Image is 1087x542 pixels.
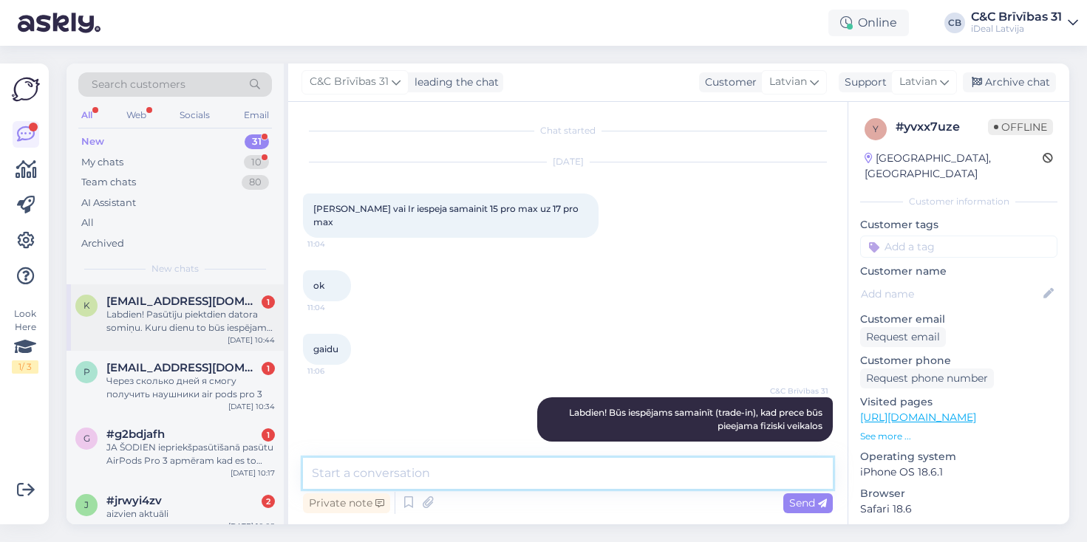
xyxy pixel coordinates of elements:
[245,134,269,149] div: 31
[839,75,887,90] div: Support
[944,13,965,33] div: CB
[81,175,136,190] div: Team chats
[828,10,909,36] div: Online
[860,394,1057,410] p: Visited pages
[228,521,275,532] div: [DATE] 10:09
[860,501,1057,517] p: Safari 18.6
[860,236,1057,258] input: Add a tag
[860,327,946,347] div: Request email
[123,106,149,125] div: Web
[228,401,275,412] div: [DATE] 10:34
[699,75,757,90] div: Customer
[307,239,363,250] span: 11:04
[242,175,269,190] div: 80
[177,106,213,125] div: Socials
[81,196,136,210] div: AI Assistant
[313,203,581,227] span: [PERSON_NAME] vai Ir iespeja samainit 15 pro max uz 17 pro max
[988,119,1053,135] span: Offline
[78,106,95,125] div: All
[971,11,1078,35] a: C&C Brīvības 31iDeal Latvija
[106,361,260,374] span: packovska.ksenija@gmail.com
[860,312,1057,327] p: Customer email
[307,302,363,313] span: 11:04
[262,495,275,508] div: 2
[106,295,260,308] span: karinashterna@gmail.com
[307,366,363,377] span: 11:06
[303,155,833,168] div: [DATE]
[971,23,1062,35] div: iDeal Latvija
[84,499,89,510] span: j
[569,407,825,431] span: Labdien! Būs iespējams samainīt (trade-in), kad prece būs pieejama fiziski veikalos
[861,286,1040,302] input: Add name
[262,428,275,442] div: 1
[773,442,828,453] span: 11:08
[899,74,937,90] span: Latvian
[81,236,124,251] div: Archived
[770,385,828,397] span: C&C Brīvības 31
[262,362,275,375] div: 1
[860,264,1057,279] p: Customer name
[84,366,90,377] span: p
[303,493,390,513] div: Private note
[769,74,807,90] span: Latvian
[106,441,275,467] div: JA ŠODIEN iepriekšpasūtīšanā pasūtu AirPods Pro 3 apmēram kad es to dabūšu
[865,151,1043,182] div: [GEOGRAPHIC_DATA], [GEOGRAPHIC_DATA]
[106,374,275,401] div: Через сколько дней я смогу получить наушники air pods pro 3
[106,494,162,507] span: #jrwyi4zv
[313,280,324,291] span: ok
[860,430,1057,443] p: See more ...
[106,308,275,335] div: Labdien! Pasūtīju piektdien datora somiņu. Kuru dienu to būs iespējams izņemt? #2000082114
[12,360,38,374] div: 1 / 3
[860,368,994,388] div: Request phone number
[151,262,199,275] span: New chats
[873,123,879,134] span: y
[303,124,833,137] div: Chat started
[262,295,275,309] div: 1
[963,72,1056,92] div: Archive chat
[81,155,123,170] div: My chats
[860,411,976,424] a: [URL][DOMAIN_NAME]
[860,353,1057,368] p: Customer phone
[228,335,275,346] div: [DATE] 10:44
[84,300,90,311] span: k
[244,155,269,170] div: 10
[241,106,272,125] div: Email
[313,343,338,354] span: gaidu
[81,216,94,230] div: All
[789,496,827,510] span: Send
[860,217,1057,233] p: Customer tags
[409,75,499,90] div: leading the chat
[860,464,1057,480] p: iPhone OS 18.6.1
[860,449,1057,464] p: Operating system
[106,428,165,441] span: #g2bdjafh
[12,75,40,103] img: Askly Logo
[971,11,1062,23] div: C&C Brīvības 31
[84,433,90,444] span: g
[106,507,275,521] div: aizvien aktuāli
[231,467,275,478] div: [DATE] 10:17
[896,118,988,136] div: # yvxx7uze
[92,77,185,92] span: Search customers
[12,307,38,374] div: Look Here
[310,74,389,90] span: C&C Brīvības 31
[860,195,1057,208] div: Customer information
[81,134,104,149] div: New
[860,486,1057,501] p: Browser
